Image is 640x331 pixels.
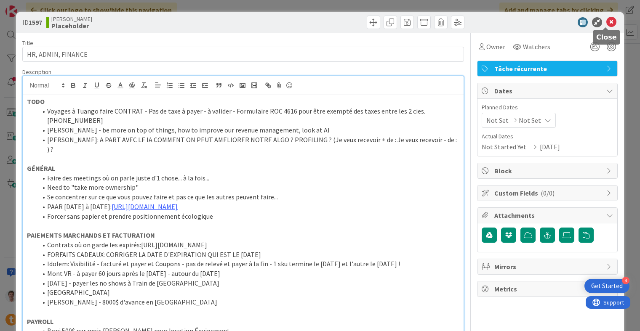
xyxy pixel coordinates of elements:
span: Metrics [494,284,602,294]
li: [GEOGRAPHIC_DATA] [37,288,459,297]
span: Contrats où on garde les expirés: [47,241,141,249]
input: type card name here... [22,47,464,62]
li: PAAR [DATE] à [DATE]: [37,202,459,212]
span: [DATE] [540,142,560,152]
li: Idolem: Visibilité - facturé et payer et Coupons - pas de relevé et payer à la fin - 1 sku termin... [37,259,459,269]
span: Support [18,1,38,11]
strong: PAYROLL [27,317,53,326]
div: Get Started [591,282,623,290]
span: Attachments [494,210,602,220]
li: Need to "take more ownership" [37,183,459,192]
li: [PERSON_NAME] - 8000$ d'avance en [GEOGRAPHIC_DATA] [37,297,459,307]
span: Watchers [523,42,550,52]
span: Actual Dates [482,132,613,141]
li: FORFAITS CADEAUX: CORRIGER LA DATE D'EXPIRATION QUI EST LE [DATE] [37,250,459,260]
span: Block [494,166,602,176]
span: [PERSON_NAME] [51,16,92,22]
li: [PERSON_NAME] - be more on top of things, how to improve our revenue management, look at AI [37,125,459,135]
strong: TODO [27,97,45,106]
b: Placeholder [51,22,92,29]
span: Custom Fields [494,188,602,198]
div: 4 [622,277,629,284]
li: Voyages à Tuango faire CONTRAT - Pas de taxe à payer - à valider - Formulaire ROC 4616 pour être ... [37,106,459,125]
span: Owner [486,42,505,52]
a: [URL][DOMAIN_NAME] [112,202,178,211]
h5: Close [596,33,617,41]
span: ID [22,17,42,27]
strong: PAIEMENTS MARCHANDS ET FACTURATION [27,231,155,239]
li: Forcer sans papier et prendre positionnement écologique [37,212,459,221]
div: Open Get Started checklist, remaining modules: 4 [584,279,629,293]
a: [URL][DOMAIN_NAME] [141,241,207,249]
b: 1597 [29,18,42,26]
span: Tâche récurrente [494,64,602,74]
li: Faire des meetings où on parle juste d'1 chose... à la fois... [37,173,459,183]
li: [DATE] - payer les no shows à Train de [GEOGRAPHIC_DATA] [37,278,459,288]
li: Se concentrer sur ce que vous pouvez faire et pas ce que les autres peuvent faire... [37,192,459,202]
span: Mirrors [494,262,602,272]
span: ( 0/0 ) [541,189,555,197]
span: Description [22,68,51,76]
span: Dates [494,86,602,96]
li: Mont VR - à payer 60 jours après le [DATE] - autour du [DATE] [37,269,459,278]
span: Not Started Yet [482,142,526,152]
label: Title [22,39,33,47]
span: Planned Dates [482,103,613,112]
span: Not Set [519,115,541,125]
span: Not Set [486,115,509,125]
strong: GÉNÉRAL [27,164,55,172]
li: [PERSON_NAME]: A PART AVEC LE IA COMMENT ON PEUT AMELIORER NOTRE ALGO ? PROFILING ? (Je veux rece... [37,135,459,154]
